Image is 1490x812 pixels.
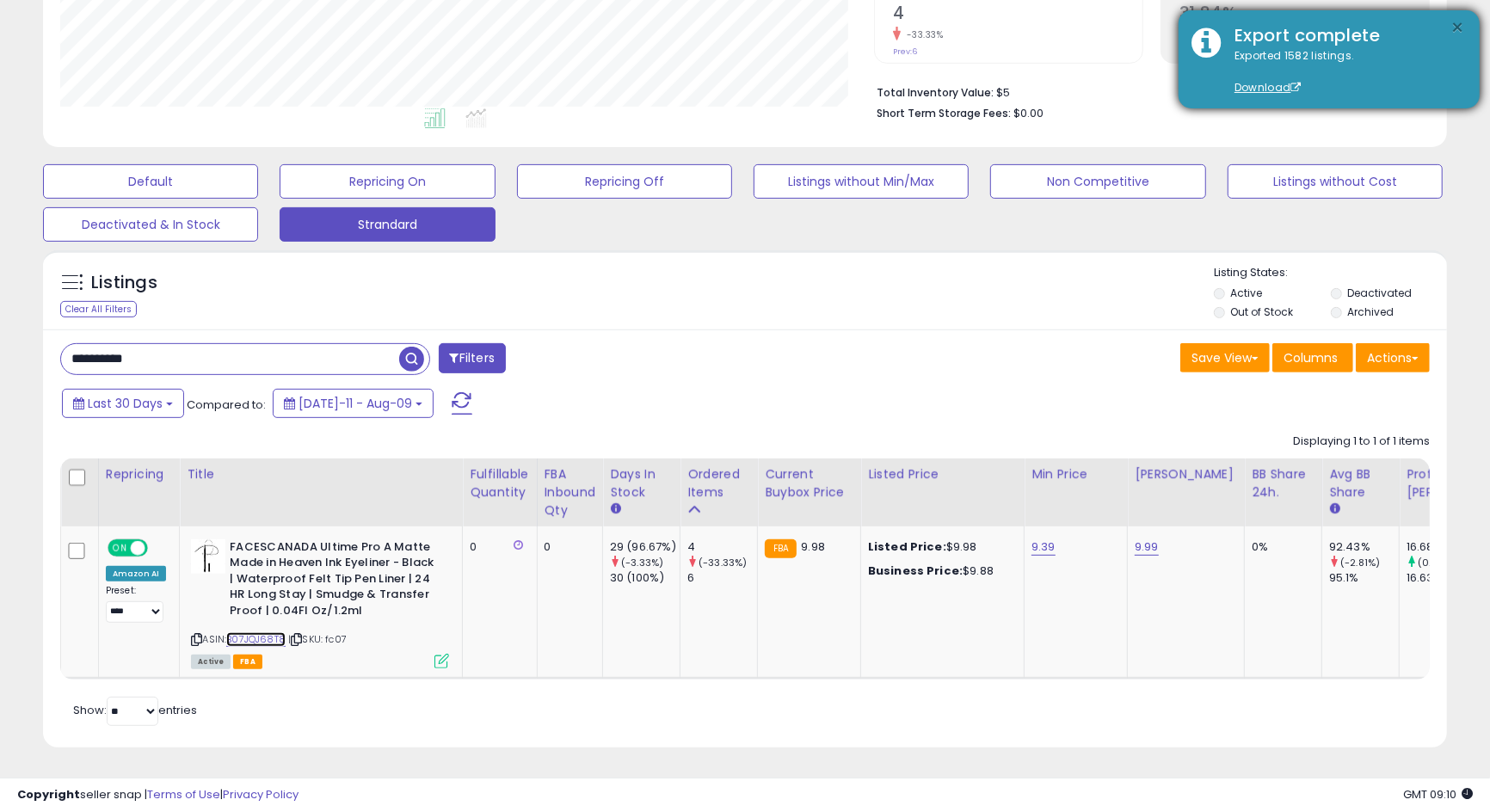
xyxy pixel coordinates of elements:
[147,786,220,803] a: Terms of Use
[1329,539,1399,555] div: 92.43%
[765,465,853,501] div: Current Buybox Price
[893,46,917,57] small: Prev: 6
[1031,538,1056,556] a: 9.39
[191,655,231,669] span: All listings currently available for purchase on Amazon
[687,570,757,586] div: 6
[990,164,1205,199] button: Non Competitive
[1356,343,1430,372] button: Actions
[299,395,412,412] span: [DATE]-11 - Aug-09
[877,106,1011,120] b: Short Term Storage Fees:
[877,85,994,100] b: Total Inventory Value:
[517,164,732,199] button: Repricing Off
[17,787,299,803] div: seller snap | |
[280,207,495,242] button: Strandard
[868,563,963,579] b: Business Price:
[868,539,1011,555] div: $9.98
[1135,538,1159,556] a: 9.99
[1230,286,1262,300] label: Active
[145,540,173,555] span: OFF
[1214,265,1447,281] p: Listing States:
[621,556,663,569] small: (-3.33%)
[233,655,262,669] span: FBA
[1179,3,1429,27] h2: 31.84%
[280,164,495,199] button: Repricing On
[801,538,825,555] span: 9.98
[1228,164,1443,199] button: Listings without Cost
[191,539,225,574] img: 31kwTgTcIUS._SL40_.jpg
[88,395,163,412] span: Last 30 Days
[545,465,596,520] div: FBA inbound Qty
[1135,465,1237,483] div: [PERSON_NAME]
[223,786,299,803] a: Privacy Policy
[226,632,286,647] a: B07JQJ68T8
[439,343,506,373] button: Filters
[1403,786,1473,803] span: 2025-09-9 09:10 GMT
[754,164,969,199] button: Listings without Min/Max
[1347,304,1394,319] label: Archived
[187,397,266,413] span: Compared to:
[187,465,455,483] div: Title
[60,301,137,317] div: Clear All Filters
[610,539,680,555] div: 29 (96.67%)
[1252,465,1315,501] div: BB Share 24h.
[1222,48,1467,96] div: Exported 1582 listings.
[1293,434,1430,450] div: Displaying 1 to 1 of 1 items
[191,539,449,667] div: ASIN:
[610,465,673,501] div: Days In Stock
[73,702,197,718] span: Show: entries
[1329,465,1392,501] div: Avg BB Share
[699,556,747,569] small: (-33.33%)
[62,389,184,418] button: Last 30 Days
[687,465,750,501] div: Ordered Items
[1284,349,1338,366] span: Columns
[1272,343,1353,372] button: Columns
[1234,80,1302,95] a: Download
[43,207,258,242] button: Deactivated & In Stock
[109,540,131,555] span: ON
[545,539,590,555] div: 0
[470,539,523,555] div: 0
[610,501,620,517] small: Days In Stock.
[230,539,439,624] b: FACESCANADA Ultime Pro A Matte Made in Heaven Ink Eyeliner - Black | Waterproof Felt Tip Pen Line...
[1222,23,1467,48] div: Export complete
[610,570,680,586] div: 30 (100%)
[868,538,946,555] b: Listed Price:
[1347,286,1412,300] label: Deactivated
[288,632,347,646] span: | SKU: fc07
[17,786,80,803] strong: Copyright
[43,164,258,199] button: Default
[273,389,434,418] button: [DATE]-11 - Aug-09
[1013,105,1044,121] span: $0.00
[1340,556,1380,569] small: (-2.81%)
[1451,17,1465,39] button: ×
[1329,501,1339,517] small: Avg BB Share.
[106,566,166,581] div: Amazon AI
[893,3,1142,27] h2: 4
[868,563,1011,579] div: $9.88
[901,28,944,41] small: -33.33%
[1230,304,1293,319] label: Out of Stock
[687,539,757,555] div: 4
[470,465,529,501] div: Fulfillable Quantity
[868,465,1017,483] div: Listed Price
[1252,539,1308,555] div: 0%
[877,81,1417,101] li: $5
[1329,570,1399,586] div: 95.1%
[1031,465,1120,483] div: Min Price
[1180,343,1270,372] button: Save View
[91,271,157,295] h5: Listings
[106,465,172,483] div: Repricing
[106,585,166,623] div: Preset:
[765,539,797,558] small: FBA
[1418,556,1450,569] small: (0.3%)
